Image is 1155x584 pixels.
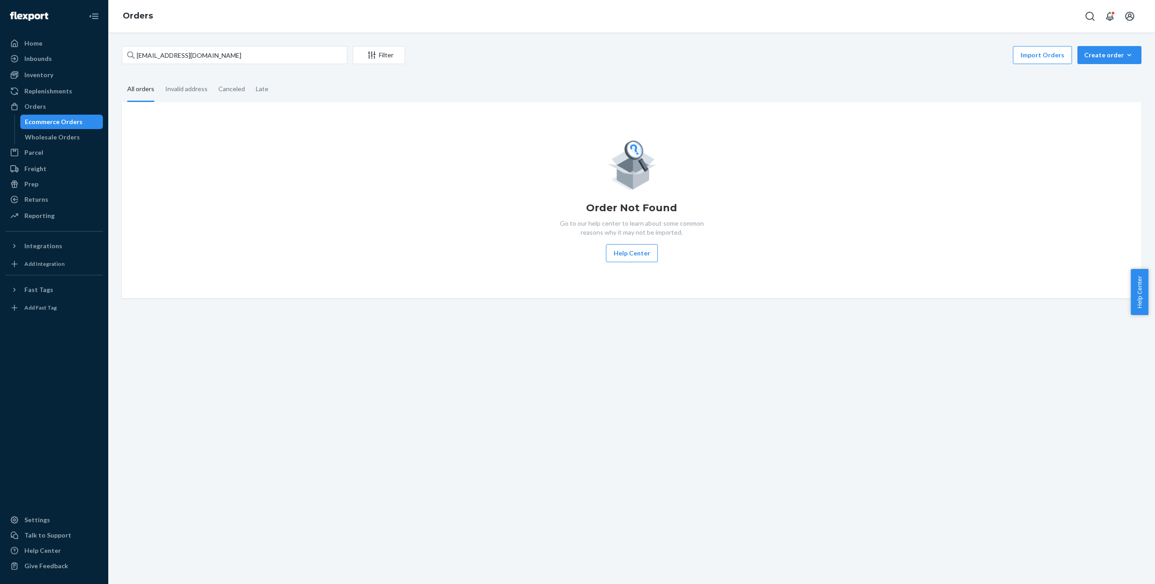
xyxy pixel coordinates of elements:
a: Prep [5,177,103,191]
button: Open notifications [1101,7,1119,25]
a: Freight [5,162,103,176]
a: Talk to Support [5,528,103,542]
a: Orders [123,11,153,21]
div: Orders [24,102,46,111]
div: Parcel [24,148,43,157]
div: Freight [24,164,46,173]
img: Flexport logo [10,12,48,21]
div: Late [256,77,268,101]
div: Canceled [218,77,245,101]
img: Empty list [607,138,656,190]
a: Inbounds [5,51,103,66]
div: Give Feedback [24,561,68,570]
a: Help Center [5,543,103,558]
a: Settings [5,513,103,527]
div: Settings [24,515,50,524]
div: Reporting [24,211,55,220]
ol: breadcrumbs [115,3,160,29]
div: Add Integration [24,260,65,268]
div: Create order [1084,51,1135,60]
div: Ecommerce Orders [25,117,83,126]
a: Add Integration [5,257,103,271]
button: Open account menu [1121,7,1139,25]
a: Replenishments [5,84,103,98]
div: Help Center [24,546,61,555]
div: Talk to Support [24,531,71,540]
button: Open Search Box [1081,7,1099,25]
a: Reporting [5,209,103,223]
div: Prep [24,180,38,189]
button: Import Orders [1013,46,1072,64]
div: Integrations [24,241,62,250]
button: Give Feedback [5,559,103,573]
h1: Order Not Found [586,201,677,215]
div: Fast Tags [24,285,53,294]
button: Close Navigation [85,7,103,25]
div: Home [24,39,42,48]
a: Parcel [5,145,103,160]
a: Returns [5,192,103,207]
a: Ecommerce Orders [20,115,103,129]
a: Orders [5,99,103,114]
input: Search orders [122,46,347,64]
div: Filter [353,51,405,60]
button: Help Center [606,244,658,262]
a: Inventory [5,68,103,82]
div: Add Fast Tag [24,304,57,311]
a: Add Fast Tag [5,301,103,315]
div: All orders [127,77,154,102]
button: Filter [353,46,405,64]
div: Wholesale Orders [25,133,80,142]
a: Wholesale Orders [20,130,103,144]
button: Create order [1077,46,1141,64]
button: Fast Tags [5,283,103,297]
div: Returns [24,195,48,204]
div: Inventory [24,70,53,79]
p: Go to our help center to learn about some common reasons why it may not be imported. [553,219,711,237]
div: Replenishments [24,87,72,96]
button: Integrations [5,239,103,253]
button: Help Center [1131,269,1148,315]
div: Invalid address [165,77,208,101]
div: Inbounds [24,54,52,63]
a: Home [5,36,103,51]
